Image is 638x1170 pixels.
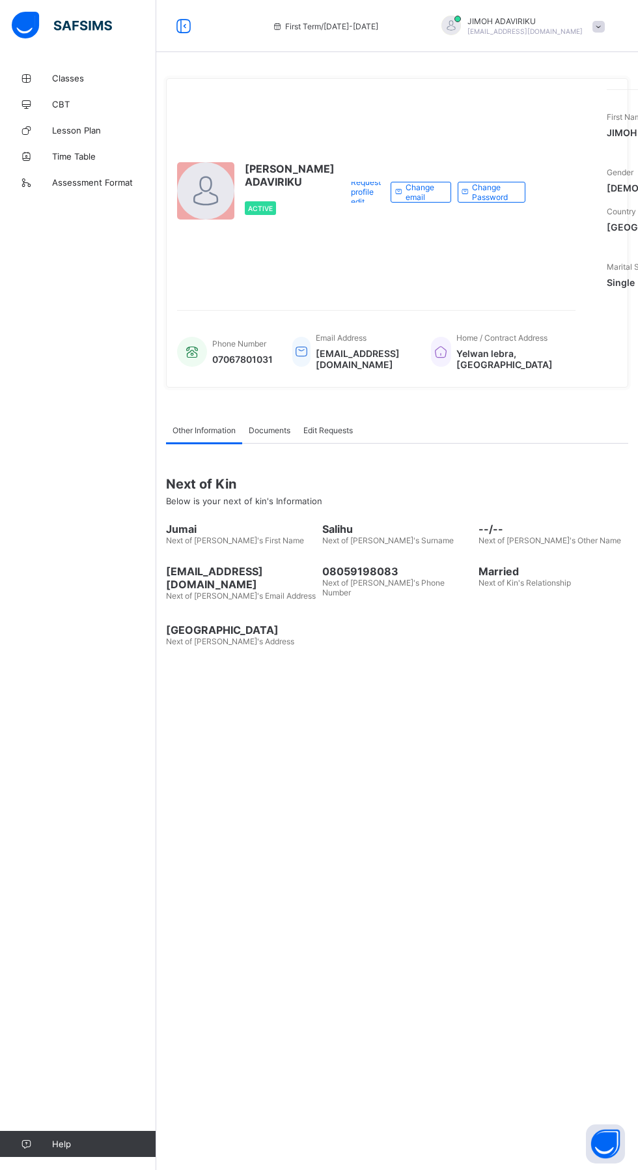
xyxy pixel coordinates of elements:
[249,425,290,435] span: Documents
[166,476,628,492] span: Next of Kin
[166,591,316,601] span: Next of [PERSON_NAME]'s Email Address
[166,623,316,636] span: [GEOGRAPHIC_DATA]
[52,1139,156,1149] span: Help
[245,162,335,188] span: [PERSON_NAME] ADAVIRIKU
[428,16,611,37] div: JIMOHADAVIRIKU
[467,27,583,35] span: [EMAIL_ADDRESS][DOMAIN_NAME]
[166,496,322,506] span: Below is your next of kin's Information
[472,182,515,202] span: Change Password
[12,12,112,39] img: safsims
[166,565,316,591] span: [EMAIL_ADDRESS][DOMAIN_NAME]
[478,522,628,535] span: --/--
[322,535,454,545] span: Next of [PERSON_NAME]'s Surname
[52,99,156,109] span: CBT
[166,636,294,646] span: Next of [PERSON_NAME]'s Address
[478,565,628,578] span: Married
[52,73,156,83] span: Classes
[456,333,548,343] span: Home / Contract Address
[52,177,156,188] span: Assessment Format
[586,1124,625,1163] button: Open asap
[166,522,316,535] span: Jumai
[248,205,273,212] span: Active
[351,177,381,207] span: Request profile edit
[322,578,445,597] span: Next of [PERSON_NAME]'s Phone Number
[316,333,367,343] span: Email Address
[322,565,472,578] span: 08059198083
[316,348,411,370] span: [EMAIL_ADDRESS][DOMAIN_NAME]
[272,21,378,31] span: session/term information
[173,425,236,435] span: Other Information
[212,339,266,349] span: Phone Number
[456,348,562,370] span: Yelwan lebra, [GEOGRAPHIC_DATA]
[52,151,156,162] span: Time Table
[478,535,621,545] span: Next of [PERSON_NAME]'s Other Name
[322,522,472,535] span: Salihu
[52,125,156,136] span: Lesson Plan
[212,354,273,365] span: 07067801031
[467,16,583,26] span: JIMOH ADAVIRIKU
[607,207,636,216] span: Country
[303,425,353,435] span: Edit Requests
[478,578,571,588] span: Next of Kin's Relationship
[607,167,633,177] span: Gender
[166,535,304,545] span: Next of [PERSON_NAME]'s First Name
[406,182,441,202] span: Change email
